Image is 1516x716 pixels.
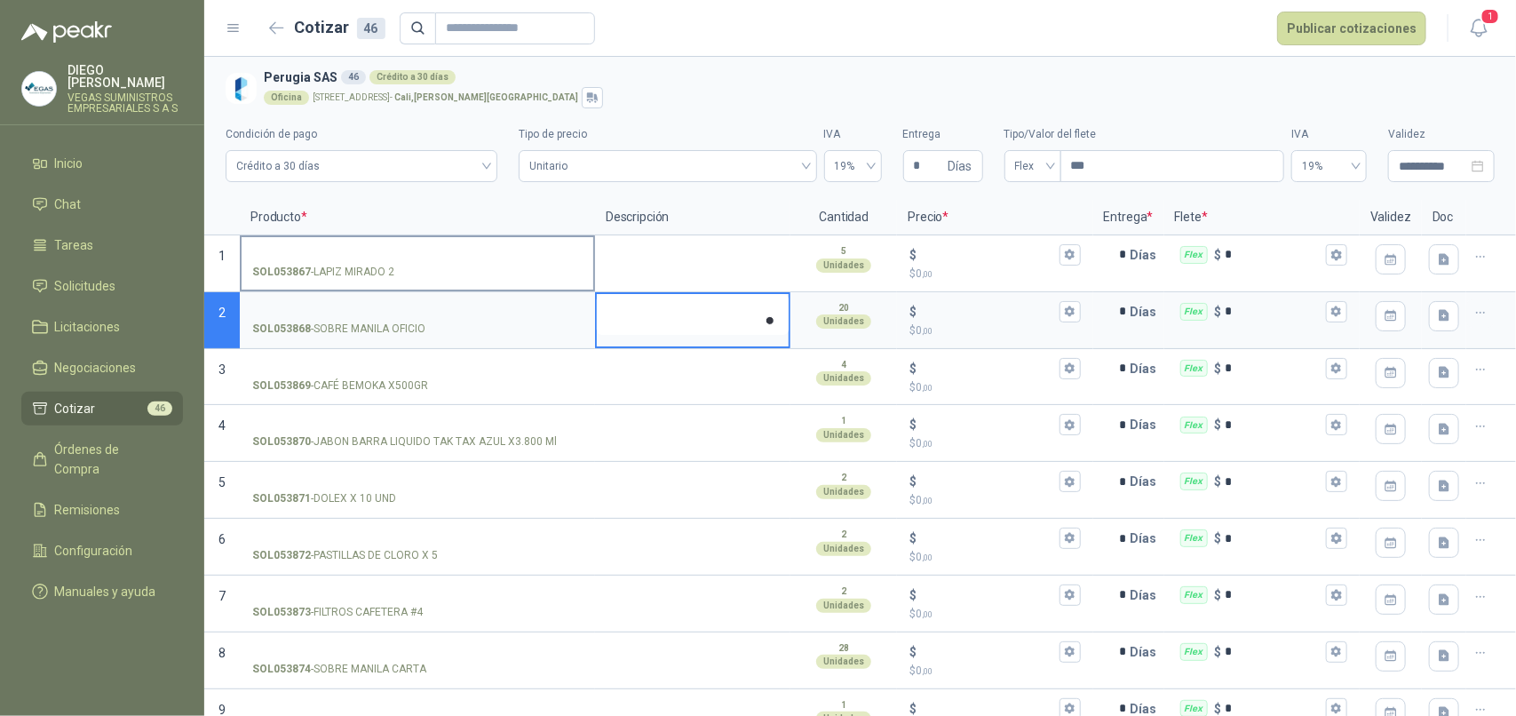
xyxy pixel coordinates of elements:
[55,358,137,378] span: Negociaciones
[1326,641,1347,663] button: Flex $
[313,93,578,102] p: [STREET_ADDRESS] -
[816,428,871,442] div: Unidades
[55,195,82,214] span: Chat
[841,358,846,372] p: 4
[916,437,933,449] span: 0
[1226,418,1322,432] input: Flex $
[218,306,226,320] span: 2
[922,609,933,619] span: ,00
[909,302,917,322] p: $
[1060,244,1081,266] button: $$0,00
[218,418,226,433] span: 4
[218,249,226,263] span: 1
[816,599,871,613] div: Unidades
[252,321,311,338] strong: SOL053868
[1215,415,1222,434] p: $
[21,147,183,180] a: Inicio
[1215,472,1222,491] p: $
[55,541,133,561] span: Configuración
[240,200,595,235] p: Producto
[1326,471,1347,492] button: Flex $
[55,154,83,173] span: Inicio
[55,317,121,337] span: Licitaciones
[948,151,972,181] span: Días
[21,351,183,385] a: Negociaciones
[21,493,183,527] a: Remisiones
[916,324,933,337] span: 0
[897,200,1092,235] p: Precio
[1226,588,1322,601] input: Flex $
[252,589,583,602] input: SOL053873-FILTROS CAFETERA #4
[841,528,846,542] p: 2
[1164,200,1360,235] p: Flete
[55,500,121,520] span: Remisiones
[67,64,183,89] p: DIEGO [PERSON_NAME]
[922,326,933,336] span: ,00
[909,266,1080,282] p: $
[920,532,1055,545] input: $$0,00
[1131,351,1164,386] p: Días
[1480,8,1500,25] span: 1
[1226,305,1322,318] input: Flex $
[252,490,396,507] p: - DOLEX X 10 UND
[218,589,226,603] span: 7
[252,490,311,507] strong: SOL053871
[841,585,846,599] p: 2
[1226,702,1322,715] input: Flex $
[909,529,917,548] p: $
[1180,303,1208,321] div: Flex
[916,381,933,394] span: 0
[218,475,226,489] span: 5
[55,440,166,479] span: Órdenes de Compra
[226,126,497,143] label: Condición de pago
[252,475,583,489] input: SOL053871-DOLEX X 10 UND
[920,475,1055,489] input: $$0,00
[252,264,394,281] p: - LAPIZ MIRADO 2
[1215,642,1222,662] p: $
[816,314,871,329] div: Unidades
[1277,12,1426,45] button: Publicar cotizaciones
[916,664,933,677] span: 0
[1215,585,1222,605] p: $
[252,604,423,621] p: - FILTROS CAFETERA #4
[1326,585,1347,606] button: Flex $
[922,496,933,505] span: ,00
[1180,529,1208,547] div: Flex
[1226,645,1322,658] input: Flex $
[1180,246,1208,264] div: Flex
[1060,414,1081,435] button: $$0,00
[1131,634,1164,670] p: Días
[252,362,583,376] input: SOL053869-CAFÉ BEMOKA X500GR
[252,306,583,319] input: SOL053868-SOBRE MANILA OFICIO
[841,698,846,712] p: 1
[1180,643,1208,661] div: Flex
[909,322,1080,339] p: $
[21,575,183,609] a: Manuales y ayuda
[903,126,983,143] label: Entrega
[252,547,438,564] p: - PASTILLAS DE CLORO X 5
[1326,414,1347,435] button: Flex $
[1226,532,1322,545] input: Flex $
[1131,237,1164,273] p: Días
[1015,153,1051,179] span: Flex
[816,371,871,386] div: Unidades
[790,200,897,235] p: Cantidad
[920,588,1055,601] input: $$0,00
[252,249,583,262] input: SOL053867-LAPIZ MIRADO 2
[920,248,1055,261] input: $$0,00
[909,415,917,434] p: $
[909,472,917,491] p: $
[922,383,933,393] span: ,00
[920,362,1055,375] input: $$0,00
[357,18,385,39] div: 46
[1388,126,1495,143] label: Validez
[1180,417,1208,434] div: Flex
[916,551,933,563] span: 0
[67,92,183,114] p: VEGAS SUMINISTROS EMPRESARIALES S A S
[909,585,917,605] p: $
[1131,521,1164,556] p: Días
[218,646,226,660] span: 8
[252,434,557,450] p: - JABON BARRA LIQUIDO TAK TAX AZUL X3.800 Ml
[909,642,917,662] p: $
[916,494,933,506] span: 0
